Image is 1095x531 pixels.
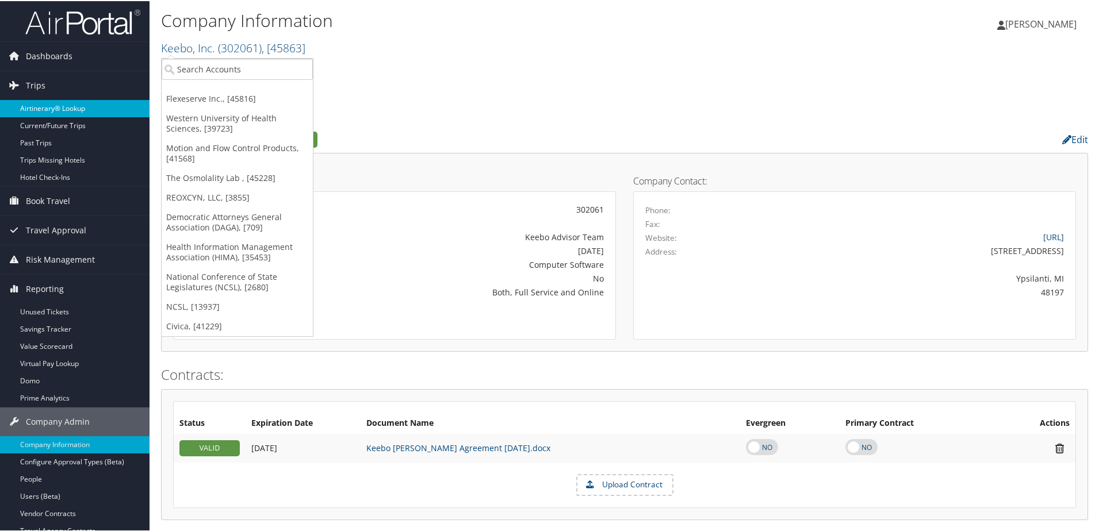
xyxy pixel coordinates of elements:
i: Remove Contract [1050,441,1070,453]
span: ( 302061 ) [218,39,262,55]
th: Document Name [361,412,740,433]
th: Evergreen [740,412,840,433]
h2: Contracts: [161,364,1088,383]
h4: Account Details: [173,175,616,184]
span: Dashboards [26,41,72,70]
h4: Company Contact: [633,175,1076,184]
span: Travel Approval [26,215,86,244]
span: Book Travel [26,186,70,214]
a: Health Information Management Association (HIMA), [35453] [162,236,313,266]
a: Democratic Attorneys General Association (DAGA), [709] [162,206,313,236]
div: 48197 [755,285,1065,297]
th: Actions [995,412,1075,433]
div: Computer Software [331,257,604,270]
label: Website: [645,231,677,243]
div: Keebo Advisor Team [331,230,604,242]
label: Phone: [645,203,671,215]
span: Company Admin [26,406,90,435]
span: Trips [26,70,45,99]
h1: Company Information [161,7,779,32]
div: Both, Full Service and Online [331,285,604,297]
a: National Conference of State Legislatures (NCSL), [2680] [162,266,313,296]
a: Edit [1062,132,1088,145]
th: Expiration Date [246,412,361,433]
label: Address: [645,245,677,256]
a: [PERSON_NAME] [997,6,1088,40]
span: Reporting [26,274,64,302]
a: REOXCYN, LLC, [3855] [162,187,313,206]
a: Civica, [41229] [162,315,313,335]
img: airportal-logo.png [25,7,140,34]
div: VALID [179,439,240,455]
input: Search Accounts [162,57,313,79]
a: Motion and Flow Control Products, [41568] [162,137,313,167]
div: [DATE] [331,244,604,256]
div: Ypsilanti, MI [755,271,1065,283]
a: Flexeserve Inc., [45816] [162,88,313,107]
span: [DATE] [251,441,277,452]
div: No [331,271,604,283]
th: Status [174,412,246,433]
span: [PERSON_NAME] [1005,17,1077,29]
a: [URL] [1043,230,1064,241]
div: [STREET_ADDRESS] [755,244,1065,256]
span: Risk Management [26,244,95,273]
span: , [ 45863 ] [262,39,305,55]
label: Upload Contract [577,474,672,494]
div: Add/Edit Date [251,442,355,452]
div: 302061 [331,202,604,214]
a: NCSL, [13937] [162,296,313,315]
a: Western University of Health Sciences, [39723] [162,107,313,137]
label: Fax: [645,217,660,229]
a: Keebo [PERSON_NAME] Agreement [DATE].docx [366,441,550,452]
h2: Company Profile: [161,128,774,148]
th: Primary Contract [840,412,995,433]
a: The Osmolality Lab , [45228] [162,167,313,187]
a: Keebo, Inc. [161,39,305,55]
